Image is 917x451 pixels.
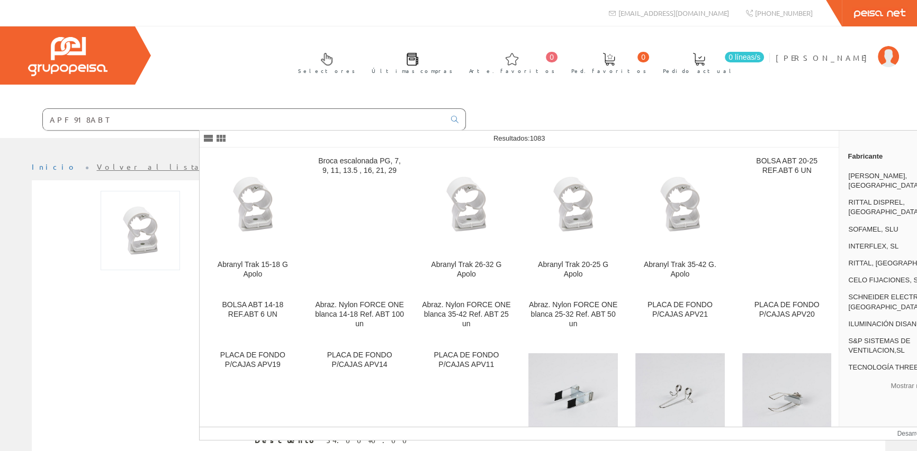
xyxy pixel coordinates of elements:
a: PLACA DE FONDO P/CAJAS APV20 [734,292,840,341]
font: SOFAMEL, SLU [848,225,898,233]
a: Últimas compras [361,44,458,80]
font: Resultados: [493,134,530,142]
font: Selectores [298,67,355,75]
font: Ped. favoritos [571,67,646,75]
a: Abranyl Trak 26-32 G Apolo Abranyl Trak 26-32 G Apolo [413,148,519,291]
font: BOLSA ABT 14-18 REF.ABT 6 UN [222,300,283,318]
font: Abraz. Nylon FORCE ONE blanca 25-32 Ref. ABT 50 un [529,300,617,328]
a: Abraz. Nylon FORCE ONE blanca 35-42 Ref. ABT 25 un [413,292,519,341]
font: Abranyl Trak 15-18 G Apolo [218,260,288,278]
img: Accesorio de empotrar. Pinza especial con tornillo. 63x48x1,2mm [528,353,618,443]
font: [PHONE_NUMBER] [755,8,813,17]
font: 1083 [530,134,545,142]
img: Accesorio de sujeción. Pinza de fácil colocación. 61x58x1,4mm [635,353,725,443]
img: Foto artículo Abranyl Trak 15-18 G Apolo (150x150) [101,191,180,270]
img: Abranyl Trak 20-25 G Apolo [528,160,618,249]
font: BOLSA ABT 20-25 REF.ABT 6 UN [756,157,817,174]
font: PLACA DE FONDO P/CAJAS APV21 [648,300,713,318]
font: PLACA DE FONDO P/CAJAS APV11 [434,351,499,369]
a: PLACA DE FONDO P/CAJAS APV21 [627,292,733,341]
font: PLACA DE FONDO P/CAJAS APV14 [327,351,392,369]
font: Abraz. Nylon FORCE ONE blanca 14-18 Ref. ABT 100 un [315,300,404,328]
font: 0 líneas/s [729,53,760,61]
font: Broca escalonada PG, 7, 9, 11, 13.5 , 16, 21, 29 [318,157,401,174]
img: Abranyl Trak 26-32 G Apolo [421,160,511,249]
font: [EMAIL_ADDRESS][DOMAIN_NAME] [618,8,729,17]
a: Volver al listado de productos [97,162,306,171]
font: Arte. favoritos [469,67,555,75]
img: Accesorio de empotrar. Pinza especial. Fácil colocación. 68x45x1,6mm [742,353,832,443]
a: Abraz. Nylon FORCE ONE blanca 25-32 Ref. ABT 50 un [520,292,626,341]
a: [PERSON_NAME] [776,44,899,54]
font: Abranyl Trak 35-42 G. Apolo [644,260,716,278]
a: Abraz. Nylon FORCE ONE blanca 14-18 Ref. ABT 100 un [307,292,413,341]
font: PLACA DE FONDO P/CAJAS APV20 [754,300,820,318]
font: 0 [641,53,645,61]
font: S&P SISTEMAS DE VENTILACION,SL [848,337,910,354]
font: Pedido actual [663,67,735,75]
a: Abranyl Trak 15-18 G Apolo Abranyl Trak 15-18 G Apolo [200,148,306,291]
a: Broca escalonada PG, 7, 9, 11, 13.5 , 16, 21, 29 [307,148,413,291]
img: Abranyl Trak 15-18 G Apolo [208,160,298,249]
font: PLACA DE FONDO P/CAJAS APV19 [220,351,285,369]
a: BOLSA ABT 20-25 REF.ABT 6 UN [734,148,840,291]
font: Fabricante [848,152,883,160]
img: Abranyl Trak 35-42 G. Apolo [635,160,725,249]
a: BOLSA ABT 14-18 REF.ABT 6 UN [200,292,306,341]
font: Últimas compras [372,67,453,75]
font: Abraz. Nylon FORCE ONE blanca 35-42 Ref. ABT 25 un [422,300,510,328]
font: [PERSON_NAME] [776,53,873,62]
font: Abranyl Trak 26-32 G Apolo [431,260,501,278]
font: Abranyl Trak 20-25 G Apolo [538,260,608,278]
a: Abranyl Trak 35-42 G. Apolo Abranyl Trak 35-42 G. Apolo [627,148,733,291]
a: Inicio [32,162,77,171]
font: 0 [550,53,554,61]
input: Buscar ... [43,109,445,130]
img: Grupo Peisa [28,37,107,76]
a: Selectores [287,44,361,80]
a: Abranyl Trak 20-25 G Apolo Abranyl Trak 20-25 G Apolo [520,148,626,291]
font: INTERFLEX, SL [848,242,898,250]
